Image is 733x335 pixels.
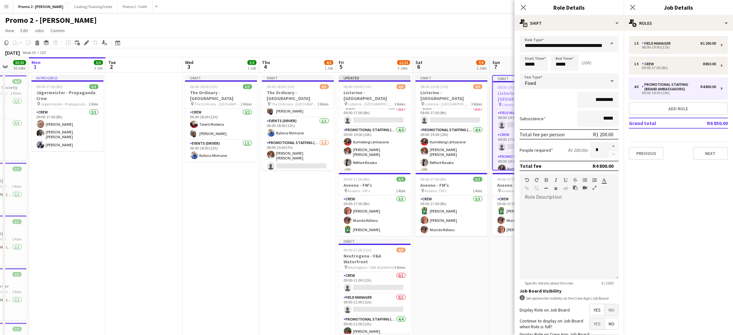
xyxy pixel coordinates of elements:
[13,66,26,70] div: 30 Jobs
[31,59,40,65] span: Mon
[624,15,733,31] div: Roles
[642,82,701,91] div: Promotional Staffing (Brand Ambassadors)
[344,177,370,182] span: 09:00-17:00 (8h)
[185,75,257,162] app-job-card: Draft06:00-18:00 (12h)3/3The Ordinary - [GEOGRAPHIC_DATA] The Ordinary - [GEOGRAPHIC_DATA]2 Roles...
[243,84,252,89] span: 3/3
[31,90,103,101] h3: Jägermeister - Propaganda Crew
[642,41,673,46] div: Field Manager
[339,75,411,170] app-job-card: Updated08:00-19:00 (11h)4/6Listerine - [GEOGRAPHIC_DATA] Listerine - [GEOGRAPHIC_DATA]3 RolesFiel...
[12,237,22,241] span: 1 Role
[492,75,564,170] app-job-card: Draft08:00-19:00 (11h)4/6Listerine - [GEOGRAPHIC_DATA] Listerine - [GEOGRAPHIC_DATA]3 RolesField ...
[11,91,22,95] span: 2 Roles
[262,59,270,65] span: Thu
[271,102,318,106] span: The Ordinary - [GEOGRAPHIC_DATA]
[320,84,329,89] span: 4/5
[248,66,256,70] div: 1 Job
[21,50,37,55] span: Week 35
[185,90,257,101] h3: The Ordinary - [GEOGRAPHIC_DATA]
[262,139,334,172] app-card-role: Promotional Staffing (Brand Ambassadors)1/208:00-15:00 (7h)[PERSON_NAME] [PERSON_NAME]
[5,28,14,33] span: View
[471,102,482,106] span: 3 Roles
[398,66,410,70] div: 3 Jobs
[492,195,564,236] app-card-role: Crew3/309:00-17:00 (8h)[PERSON_NAME]Ntando Ndlovu[PERSON_NAME]
[701,41,716,46] div: R1 200.00
[185,140,257,162] app-card-role: Events (Driver)1/106:00-18:00 (12h)Bafana Ntimane
[339,253,411,265] h3: Neutrogena - V&A Waterfront
[493,153,564,205] app-card-role: Promotional Staffing (Brand Ambassadors)4/409:00-19:00 (10h)Itumeleng Lentswane
[89,84,98,89] span: 3/3
[94,66,103,70] div: 1 Job
[185,75,257,80] div: Draft
[13,0,69,13] button: Promo 2 - [PERSON_NAME]
[13,219,22,224] span: 1/1
[89,102,98,106] span: 1 Role
[31,75,103,80] div: In progress
[624,3,733,12] h3: Job Details
[502,188,524,193] span: Aveeno - FM's
[31,109,103,151] app-card-role: Crew3/309:00-17:00 (8h)[PERSON_NAME][PERSON_NAME] [PERSON_NAME][PERSON_NAME]
[492,173,564,236] div: 09:00-17:00 (8h)3/3Aveeno - FM's Aveeno - FM's1 RoleCrew3/309:00-17:00 (8h)[PERSON_NAME]Ntando Nd...
[262,117,334,139] app-card-role: Events (Driver)1/106:00-18:00 (12h)Bafana Ntimane
[544,177,549,183] button: Bold
[40,50,46,55] div: CAT
[416,173,487,236] div: 09:00-17:00 (8h)3/3Aveeno - FM's Aveeno - FM's1 RoleCrew3/309:00-17:00 (8h)[PERSON_NAME][PERSON_N...
[261,63,270,70] span: 4
[37,84,63,89] span: 09:00-17:00 (8h)
[397,84,406,89] span: 4/6
[12,289,22,294] span: 1 Role
[634,62,642,66] div: 1 x
[593,163,613,169] div: R4 800.00
[13,79,22,84] span: 4/4
[5,15,97,25] h1: Promo 2 - [PERSON_NAME]
[498,85,526,90] span: 08:00-19:00 (11h)
[502,102,548,107] span: Listerine - [GEOGRAPHIC_DATA]
[605,304,618,316] span: No
[397,60,410,65] span: 11/15
[520,318,589,330] label: Continue to display on Job Board when Role is full?
[416,90,487,101] h3: Listerine - [GEOGRAPHIC_DATA]
[325,66,333,70] div: 1 Job
[3,26,17,35] a: View
[339,126,411,178] app-card-role: Promotional Staffing (Brand Ambassadors)4/409:00-19:00 (10h)Itumeleng Lentswane[PERSON_NAME] [PER...
[396,188,406,193] span: 1 Role
[262,90,334,101] h3: The Ordinary - [GEOGRAPHIC_DATA]
[48,26,67,35] a: Comms
[581,60,591,66] div: (10h)
[554,177,558,183] button: Italic
[563,177,568,183] button: Underline
[395,265,406,270] span: 3 Roles
[493,109,564,131] app-card-role: Field Manager0/108:00-19:00 (11h)
[34,28,44,33] span: Jobs
[492,59,500,65] span: Sun
[415,63,423,70] span: 6
[262,75,334,170] div: Draft06:00-18:00 (12h)4/5The Ordinary - [GEOGRAPHIC_DATA] The Ordinary - [GEOGRAPHIC_DATA]3 Roles...
[590,304,604,316] span: Yes
[31,75,103,151] div: In progress09:00-17:00 (8h)3/3Jägermeister - Propaganda Crew Jägermeister - Propaganda Crew1 Role...
[339,182,411,188] h3: Aveeno - FM's
[525,177,529,183] button: Undo
[69,0,118,13] button: Casting/Training Dates
[416,126,487,178] app-card-role: Promotional Staffing (Brand Ambassadors)4/409:00-19:00 (10h)Itumeleng Lentswane[PERSON_NAME] [PER...
[493,131,564,153] app-card-role: Crew0/109:00-17:00 (8h)
[473,188,482,193] span: 1 Role
[41,102,89,106] span: Jägermeister - Propaganda Crew
[520,281,578,285] span: Specific details about this role
[693,147,728,160] button: Next
[493,90,564,102] h3: Listerine - [GEOGRAPHIC_DATA]
[184,63,193,70] span: 3
[339,75,411,80] div: Updated
[190,84,218,89] span: 06:00-18:00 (12h)
[194,102,241,106] span: The Ordinary - [GEOGRAPHIC_DATA]
[634,41,642,46] div: 1 x
[13,272,22,277] span: 1/1
[514,15,624,31] div: Shift
[339,104,411,126] app-card-role: Crew26A0/109:00-17:00 (8h)
[687,118,728,128] td: R6 850.00
[554,186,558,191] button: Clear Formatting
[185,59,193,65] span: Wed
[476,60,485,65] span: 7/9
[583,185,587,190] button: Insert video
